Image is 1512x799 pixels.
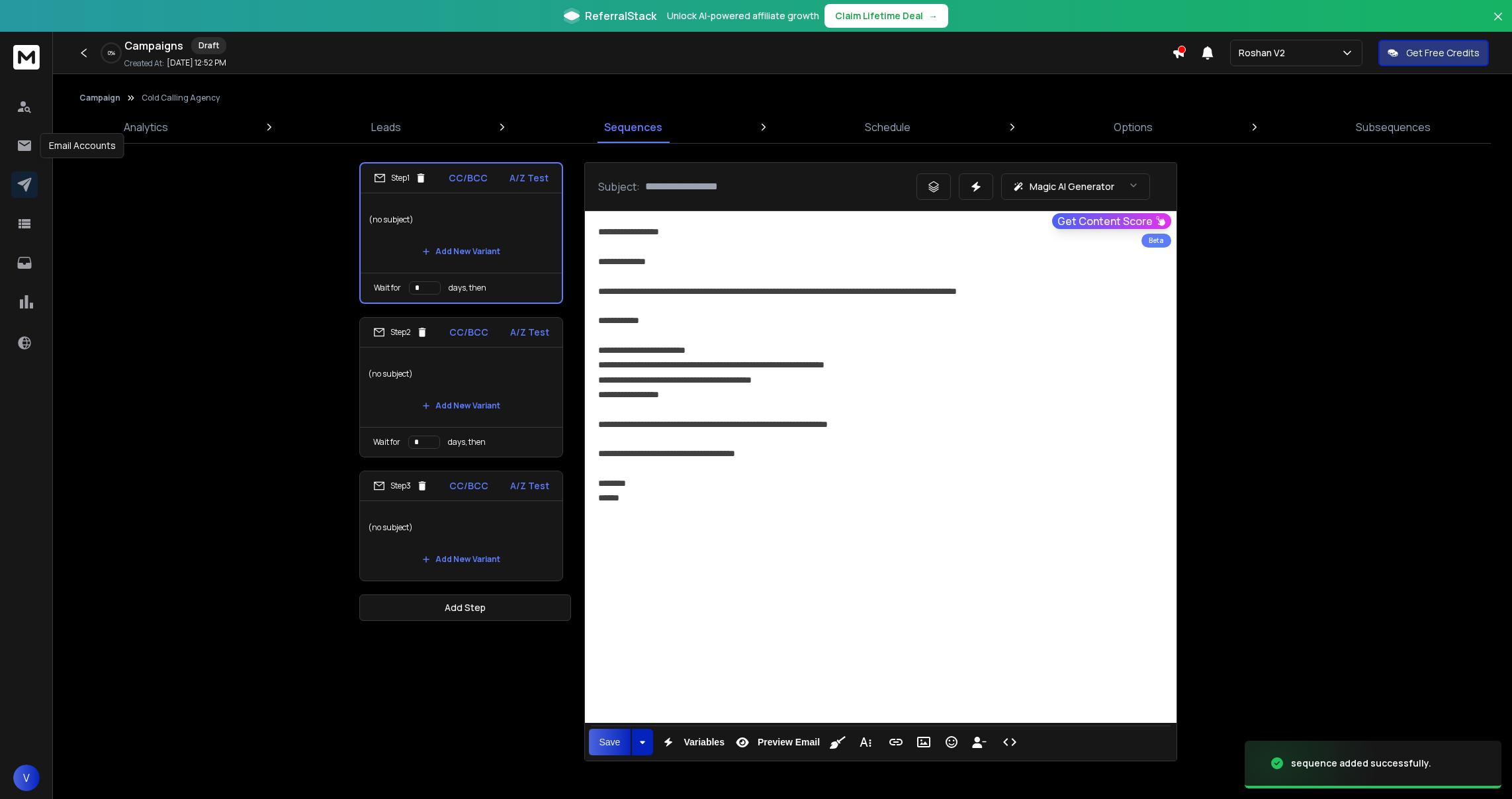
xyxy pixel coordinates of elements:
[604,119,662,135] p: Sequences
[585,8,656,24] span: ReferralStack
[13,765,40,791] button: V
[368,355,555,393] p: (no subject)
[363,111,409,143] a: Leads
[359,471,563,581] li: Step3CC/BCCA/Z Test(no subject)Add New Variant
[449,283,486,293] p: days, then
[853,729,878,755] button: More Text
[374,172,427,184] div: Step 1
[124,58,164,69] p: Created At:
[412,393,511,419] button: Add New Variant
[116,111,176,143] a: Analytics
[1378,40,1489,66] button: Get Free Credits
[824,4,948,28] button: Claim Lifetime Deal→
[730,729,823,755] button: Preview Email
[374,283,401,293] p: Wait for
[510,326,549,339] p: A/Z Test
[1356,119,1431,135] p: Subsequences
[825,729,850,755] button: Clean HTML
[1030,180,1114,193] p: Magic AI Generator
[368,509,555,546] p: (no subject)
[371,119,401,135] p: Leads
[1106,111,1161,143] a: Options
[1141,234,1171,248] div: Beta
[359,162,563,304] li: Step1CC/BCCA/Z Test(no subject)Add New VariantWait fordays, then
[373,437,400,447] p: Wait for
[681,737,727,748] span: Variables
[1239,46,1290,60] p: Roshan V2
[939,729,964,755] button: Emoticons
[449,326,488,339] p: CC/BCC
[589,729,631,755] button: Save
[124,38,183,54] h1: Campaigns
[1490,8,1507,40] button: Close banner
[667,9,819,23] p: Unlock AI-powered affiliate growth
[928,9,938,23] span: →
[1114,119,1153,135] p: Options
[656,729,727,755] button: Variables
[449,171,488,185] p: CC/BCC
[1001,173,1150,200] button: Magic AI Generator
[1291,757,1431,770] div: sequence added successfully.
[596,111,670,143] a: Sequences
[448,437,486,447] p: days, then
[191,37,226,54] div: Draft
[40,133,124,158] div: Email Accounts
[108,49,115,57] p: 0 %
[1348,111,1439,143] a: Subsequences
[359,317,563,457] li: Step2CC/BCCA/Z Test(no subject)Add New VariantWait fordays, then
[412,238,511,265] button: Add New Variant
[412,546,511,573] button: Add New Variant
[857,111,918,143] a: Schedule
[598,179,640,195] p: Subject:
[167,58,226,68] p: [DATE] 12:52 PM
[967,729,992,755] button: Insert Unsubscribe Link
[510,171,549,185] p: A/Z Test
[510,479,549,493] p: A/Z Test
[142,93,220,103] p: Cold Calling Agency
[1052,213,1171,229] button: Get Content Score
[865,119,911,135] p: Schedule
[449,479,488,493] p: CC/BCC
[369,201,554,238] p: (no subject)
[1406,46,1480,60] p: Get Free Credits
[373,326,428,338] div: Step 2
[883,729,909,755] button: Insert Link (⌘K)
[997,729,1022,755] button: Code View
[79,93,120,103] button: Campaign
[755,737,823,748] span: Preview Email
[911,729,936,755] button: Insert Image (⌘P)
[373,480,428,492] div: Step 3
[359,594,571,621] button: Add Step
[124,119,168,135] p: Analytics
